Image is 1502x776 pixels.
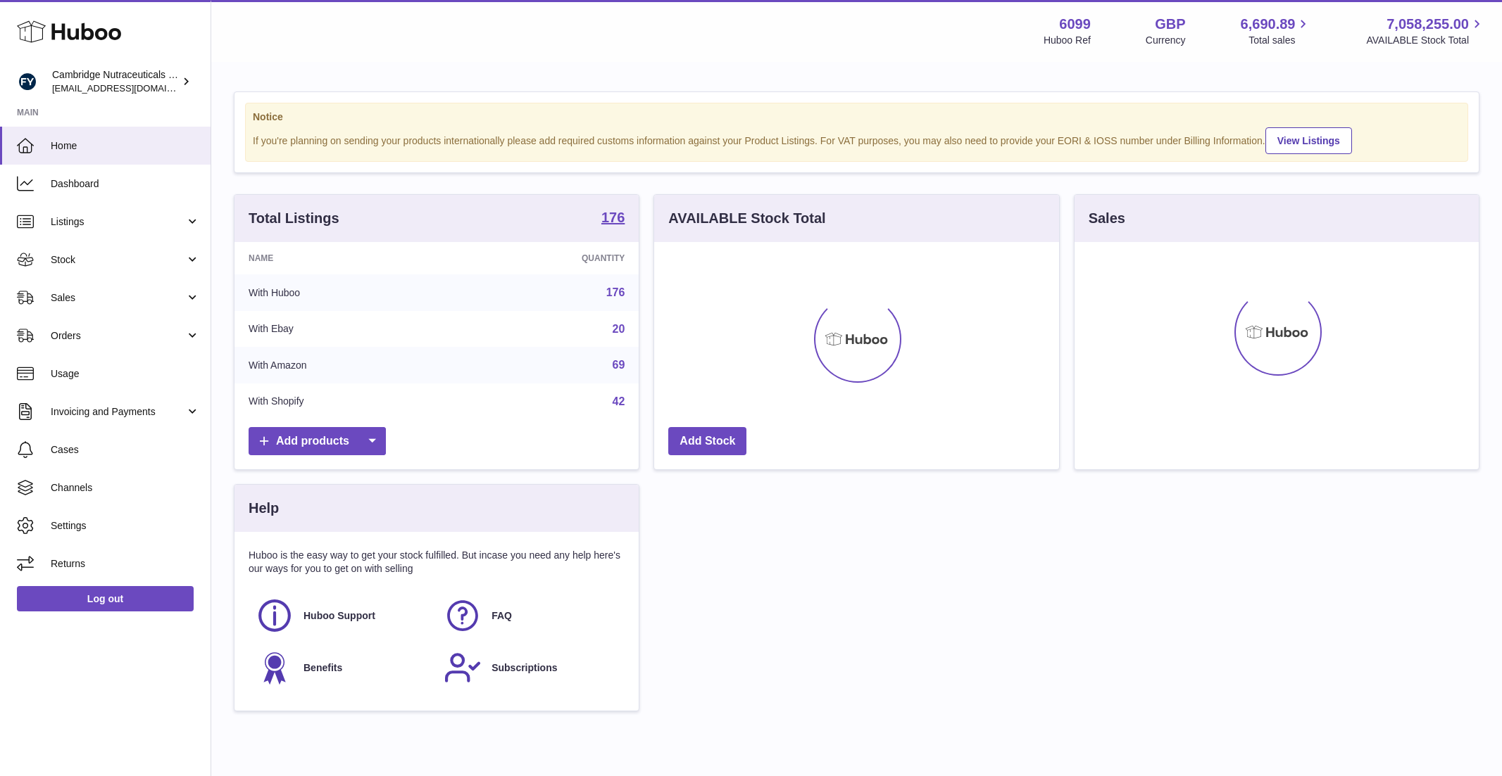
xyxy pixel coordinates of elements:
[249,209,339,228] h3: Total Listings
[1248,34,1311,47] span: Total sales
[51,139,200,153] span: Home
[249,549,625,575] p: Huboo is the easy way to get your stock fulfilled. But incase you need any help here's our ways f...
[601,210,625,227] a: 176
[51,291,185,305] span: Sales
[1241,15,1312,47] a: 6,690.89 Total sales
[1366,15,1485,47] a: 7,058,255.00 AVAILABLE Stock Total
[51,367,200,381] span: Usage
[1241,15,1296,34] span: 6,690.89
[249,427,386,456] a: Add products
[1089,209,1125,228] h3: Sales
[51,443,200,457] span: Cases
[234,242,456,274] th: Name
[613,359,625,371] a: 69
[606,286,625,298] a: 176
[51,519,200,533] span: Settings
[51,557,200,571] span: Returns
[492,609,512,623] span: FAQ
[51,481,200,495] span: Channels
[52,82,207,94] span: [EMAIL_ADDRESS][DOMAIN_NAME]
[51,253,185,267] span: Stock
[1059,15,1091,34] strong: 6099
[1044,34,1091,47] div: Huboo Ref
[668,427,746,456] a: Add Stock
[253,110,1460,124] strong: Notice
[256,597,430,635] a: Huboo Support
[303,661,342,675] span: Benefits
[17,71,38,92] img: huboo@camnutra.com
[613,395,625,407] a: 42
[303,609,375,623] span: Huboo Support
[51,405,185,419] span: Invoicing and Payments
[492,661,557,675] span: Subscriptions
[668,209,825,228] h3: AVAILABLE Stock Total
[234,383,456,420] td: With Shopify
[444,649,618,687] a: Subscriptions
[51,177,200,191] span: Dashboard
[249,499,279,518] h3: Help
[1146,34,1186,47] div: Currency
[51,215,185,229] span: Listings
[1265,127,1352,154] a: View Listings
[601,210,625,224] strong: 176
[1366,34,1485,47] span: AVAILABLE Stock Total
[1155,15,1185,34] strong: GBP
[253,125,1460,154] div: If you're planning on sending your products internationally please add required customs informati...
[52,68,179,95] div: Cambridge Nutraceuticals Ltd
[1387,15,1469,34] span: 7,058,255.00
[234,347,456,383] td: With Amazon
[17,586,194,611] a: Log out
[444,597,618,635] a: FAQ
[456,242,639,274] th: Quantity
[51,329,185,343] span: Orders
[613,323,625,335] a: 20
[256,649,430,687] a: Benefits
[234,311,456,348] td: With Ebay
[234,274,456,311] td: With Huboo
